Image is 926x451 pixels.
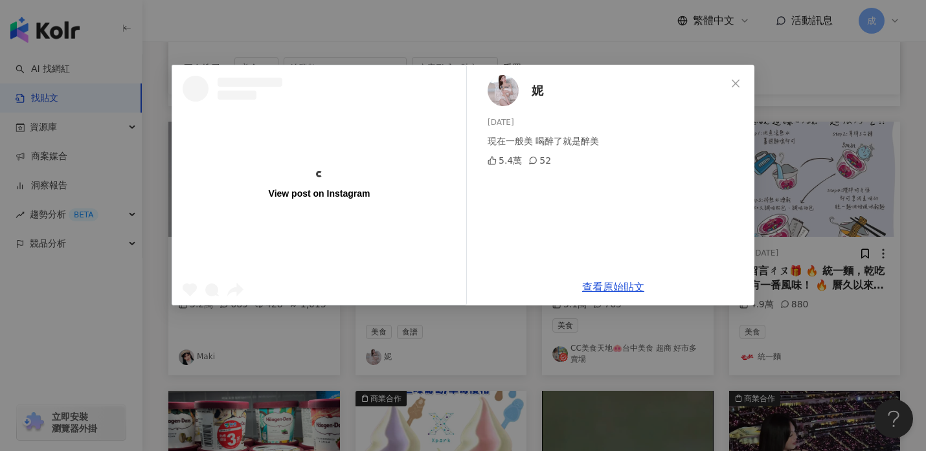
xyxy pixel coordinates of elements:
div: [DATE] [488,116,744,129]
span: close [730,78,741,89]
img: KOL Avatar [488,75,519,106]
a: View post on Instagram [172,65,466,305]
div: View post on Instagram [269,188,370,199]
div: 現在一般美 喝醉了就是醉美 [488,134,744,148]
button: Close [723,71,749,96]
div: 5.4萬 [488,153,522,168]
a: 查看原始貼文 [582,281,644,293]
span: 妮 [532,82,543,100]
div: 52 [528,153,551,168]
a: KOL Avatar妮 [488,75,726,106]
